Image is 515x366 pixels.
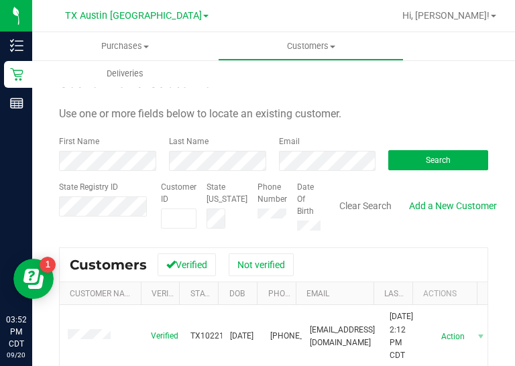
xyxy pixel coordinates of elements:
span: Verified [151,330,178,343]
inline-svg: Reports [10,97,23,110]
button: Not verified [229,253,294,276]
a: Phone Number [268,289,330,298]
span: Customers [70,257,147,273]
label: State [US_STATE] [207,181,247,205]
span: [DATE] [230,330,253,343]
a: Customers [218,32,404,60]
span: [EMAIL_ADDRESS][DOMAIN_NAME] [310,324,375,349]
label: Last Name [169,135,209,147]
iframe: Resource center unread badge [40,257,56,273]
span: Hi, [PERSON_NAME]! [402,10,490,21]
label: Customer ID [161,181,196,205]
label: State Registry ID [59,181,118,193]
a: Deliveries [32,60,218,88]
span: [PHONE_NUMBER] [270,330,337,343]
label: Phone Number [257,181,287,205]
a: State Registry Id [190,289,261,298]
a: Email [306,289,329,298]
p: 09/20 [6,350,26,360]
a: Customer Name [70,289,136,298]
a: Last Modified [384,289,441,298]
span: Use one or more fields below to locate an existing customer. [59,107,341,120]
span: Search [426,156,451,165]
span: Purchases [32,40,218,52]
inline-svg: Inventory [10,39,23,52]
a: DOB [229,289,245,298]
iframe: Resource center [13,259,54,299]
inline-svg: Retail [10,68,23,81]
span: TX10221952MAKE [190,330,260,343]
span: Deliveries [89,68,162,80]
a: Add a New Customer [400,194,506,217]
span: Action [429,327,473,346]
a: Verified [152,289,185,298]
label: Date Of Birth [297,181,321,217]
span: [DATE] 2:12 PM CDT [390,310,413,362]
div: Actions [423,289,472,298]
span: TX Austin [GEOGRAPHIC_DATA] [65,10,202,21]
span: Customers [219,40,403,52]
p: 03:52 PM CDT [6,314,26,350]
span: select [473,327,490,346]
button: Search [388,150,488,170]
button: Verified [158,253,216,276]
label: First Name [59,135,99,147]
label: Email [279,135,300,147]
a: Purchases [32,32,218,60]
button: Clear Search [331,194,400,217]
